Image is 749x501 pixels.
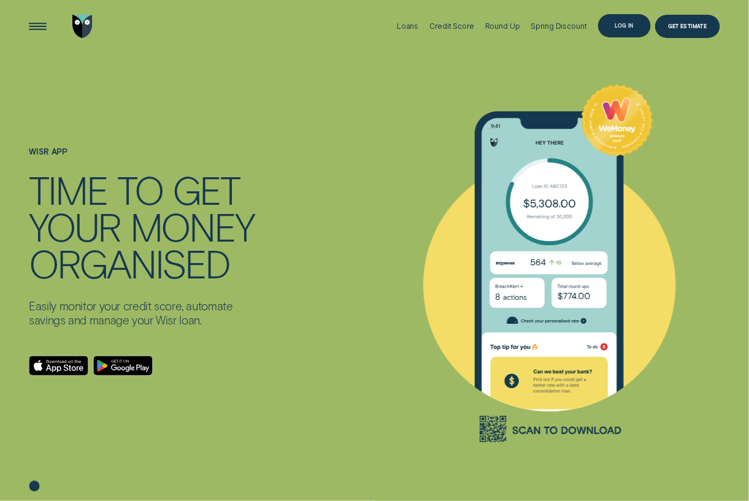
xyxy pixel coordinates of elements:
a: Get Estimate [655,15,720,39]
img: Wisr [72,15,92,39]
h4: TIME TO GET YOUR MONEY ORGANISED [29,171,257,281]
div: GET [172,171,239,208]
button: Open Menu [26,15,50,39]
div: TO [117,171,163,208]
h1: WISR APP [29,147,257,171]
button: Log in [598,14,651,38]
div: Credit Score [429,21,474,31]
div: Spring Discount [531,21,587,31]
div: ORGANISED [29,245,229,281]
div: YOUR [29,208,120,245]
div: Round Up [485,21,520,31]
div: MONEY [130,208,255,245]
p: Easily monitor your credit score, automate savings and manage your Wisr loan. [29,299,257,327]
div: Log in [615,23,634,28]
a: Download on the App Store [29,356,88,376]
div: Loans [397,21,418,31]
div: TIME [29,171,107,208]
a: Android App on Google Play [93,356,153,376]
